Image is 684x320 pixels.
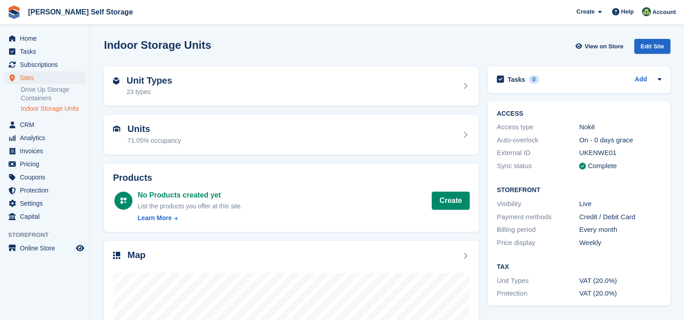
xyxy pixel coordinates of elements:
h2: Map [127,250,146,260]
div: Learn More [138,213,172,223]
span: Create [576,7,594,16]
a: menu [5,242,85,254]
a: menu [5,171,85,184]
a: Add [635,75,647,85]
a: Indoor Storage Units [21,104,85,113]
a: Learn More [138,213,243,223]
a: menu [5,158,85,170]
a: menu [5,145,85,157]
span: Coupons [20,171,74,184]
h2: Storefront [497,187,661,194]
span: Home [20,32,74,45]
a: Edit Site [634,39,670,57]
div: Payment methods [497,212,579,222]
a: menu [5,118,85,131]
div: Price display [497,238,579,248]
h2: Tasks [508,75,525,84]
div: Access type [497,122,579,132]
div: UKENWE01 [579,148,661,158]
div: 71.05% occupancy [127,136,181,146]
span: View on Store [585,42,623,51]
div: Sync status [497,161,579,171]
span: Help [621,7,634,16]
a: menu [5,184,85,197]
a: View on Store [574,39,627,54]
img: unit-icn-7be61d7bf1b0ce9d3e12c5938cc71ed9869f7b940bace4675aadf7bd6d80202e.svg [113,126,120,132]
div: Live [579,199,661,209]
h2: Tax [497,264,661,271]
a: menu [5,71,85,84]
h2: Unit Types [127,75,172,86]
div: Auto-overlock [497,135,579,146]
div: Complete [588,161,617,171]
h2: ACCESS [497,110,661,118]
a: menu [5,58,85,71]
div: Unit Types [497,276,579,286]
a: menu [5,132,85,144]
img: Julie Williams [642,7,651,16]
img: custom-product-icn-white-7c27a13f52cf5f2f504a55ee73a895a1f82ff5669d69490e13668eaf7ade3bb5.svg [120,197,127,204]
h2: Products [113,173,470,183]
span: Settings [20,197,74,210]
div: Every month [579,225,661,235]
span: List the products you offer at this site. [138,202,243,210]
a: menu [5,45,85,58]
img: unit-type-icn-2b2737a686de81e16bb02015468b77c625bbabd49415b5ef34ead5e3b44a266d.svg [113,77,119,85]
a: Unit Types 23 types [104,66,479,106]
span: Subscriptions [20,58,74,71]
div: Credit / Debit Card [579,212,661,222]
div: Edit Site [634,39,670,54]
div: No Products created yet [138,190,243,201]
a: Create [432,192,470,210]
div: Visibility [497,199,579,209]
span: Account [652,8,676,17]
div: Nokē [579,122,661,132]
div: Billing period [497,225,579,235]
img: map-icn-33ee37083ee616e46c38cad1a60f524a97daa1e2b2c8c0bc3eb3415660979fc1.svg [113,252,120,259]
a: menu [5,197,85,210]
h2: Indoor Storage Units [104,39,211,51]
div: Weekly [579,238,661,248]
span: Capital [20,210,74,223]
span: Storefront [8,231,90,240]
div: Protection [497,288,579,299]
span: Protection [20,184,74,197]
h2: Units [127,124,181,134]
a: menu [5,210,85,223]
span: Sites [20,71,74,84]
span: Invoices [20,145,74,157]
div: On - 0 days grace [579,135,661,146]
a: Preview store [75,243,85,254]
img: stora-icon-8386f47178a22dfd0bd8f6a31ec36ba5ce8667c1dd55bd0f319d3a0aa187defe.svg [7,5,21,19]
div: External ID [497,148,579,158]
div: 0 [529,75,539,84]
a: menu [5,32,85,45]
span: Pricing [20,158,74,170]
a: Drive Up Storage Containers [21,85,85,103]
span: CRM [20,118,74,131]
div: 23 types [127,87,172,97]
div: VAT (20.0%) [579,276,661,286]
span: Analytics [20,132,74,144]
a: Units 71.05% occupancy [104,115,479,155]
span: Tasks [20,45,74,58]
span: Online Store [20,242,74,254]
a: [PERSON_NAME] Self Storage [24,5,137,19]
div: VAT (20.0%) [579,288,661,299]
